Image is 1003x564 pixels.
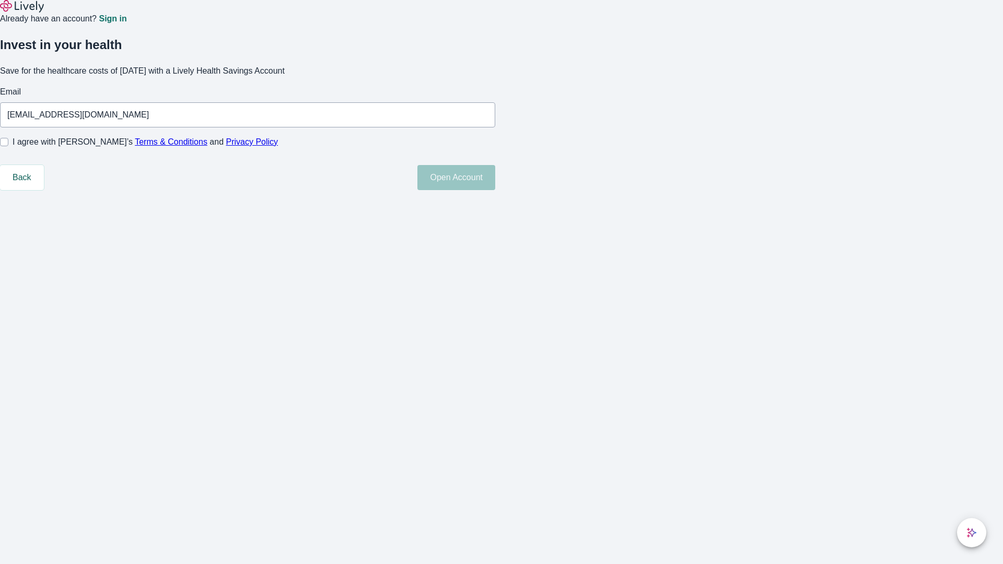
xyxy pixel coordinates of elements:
svg: Lively AI Assistant [966,527,977,538]
a: Terms & Conditions [135,137,207,146]
a: Privacy Policy [226,137,278,146]
a: Sign in [99,15,126,23]
button: chat [957,518,986,547]
span: I agree with [PERSON_NAME]’s and [13,136,278,148]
